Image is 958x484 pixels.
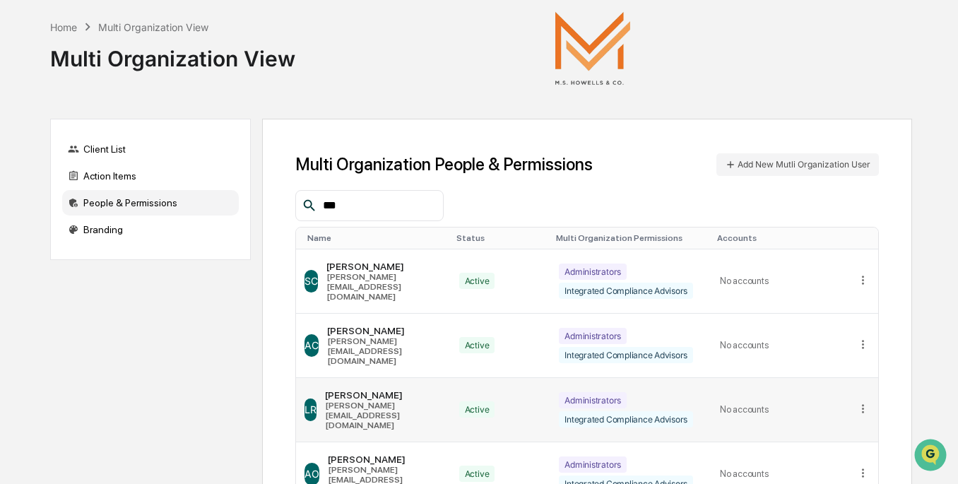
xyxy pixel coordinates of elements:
div: [PERSON_NAME] [326,261,442,272]
div: Toggle SortBy [717,233,842,243]
div: Integrated Compliance Advisors [559,411,693,427]
a: Powered byPylon [100,238,171,249]
div: Action Items [62,163,239,189]
div: Administrators [559,264,627,280]
div: [PERSON_NAME][EMAIL_ADDRESS][DOMAIN_NAME] [327,336,442,366]
div: 🗄️ [102,179,114,190]
div: Administrators [559,456,627,473]
span: AO [304,468,319,480]
div: Administrators [559,328,627,344]
div: Multi Organization View [50,35,295,71]
div: Toggle SortBy [556,233,706,243]
div: No accounts [720,404,839,415]
div: Integrated Compliance Advisors [559,283,693,299]
div: Active [459,273,495,289]
img: M.S. Howells & Co. [522,11,663,85]
div: No accounts [720,340,839,350]
span: Pylon [141,239,171,249]
button: Add New Mutli Organization User [716,153,879,176]
span: Attestations [117,177,175,191]
a: 🔎Data Lookup [8,199,95,224]
div: [PERSON_NAME][EMAIL_ADDRESS][DOMAIN_NAME] [325,401,442,430]
div: Toggle SortBy [859,233,873,243]
span: LR [304,403,317,415]
div: Active [459,401,495,418]
div: [PERSON_NAME] [328,454,442,465]
span: SC [304,275,318,287]
button: Start new chat [240,112,257,129]
div: [PERSON_NAME][EMAIL_ADDRESS][DOMAIN_NAME] [326,272,442,302]
div: People & Permissions [62,190,239,216]
div: [PERSON_NAME] [325,389,442,401]
iframe: Open customer support [913,437,951,476]
div: No accounts [720,468,839,479]
a: 🖐️Preclearance [8,172,97,197]
div: Integrated Compliance Advisors [559,347,693,363]
div: Start new chat [48,107,232,122]
img: 1746055101610-c473b297-6a78-478c-a979-82029cc54cd1 [14,107,40,133]
span: Data Lookup [28,204,89,218]
div: Active [459,466,495,482]
div: Administrators [559,392,627,408]
div: No accounts [720,276,839,286]
div: [PERSON_NAME] [327,325,442,336]
div: We're available if you need us! [48,122,179,133]
div: 🔎 [14,206,25,217]
div: Branding [62,217,239,242]
div: Home [50,21,77,33]
span: AC [304,339,319,351]
div: Toggle SortBy [456,233,545,243]
div: Active [459,337,495,353]
p: How can we help? [14,29,257,52]
a: 🗄️Attestations [97,172,181,197]
span: Preclearance [28,177,91,191]
div: Multi Organization View [98,21,208,33]
div: Toggle SortBy [307,233,445,243]
h1: Multi Organization People & Permissions [295,154,593,175]
div: Client List [62,136,239,162]
div: 🖐️ [14,179,25,190]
